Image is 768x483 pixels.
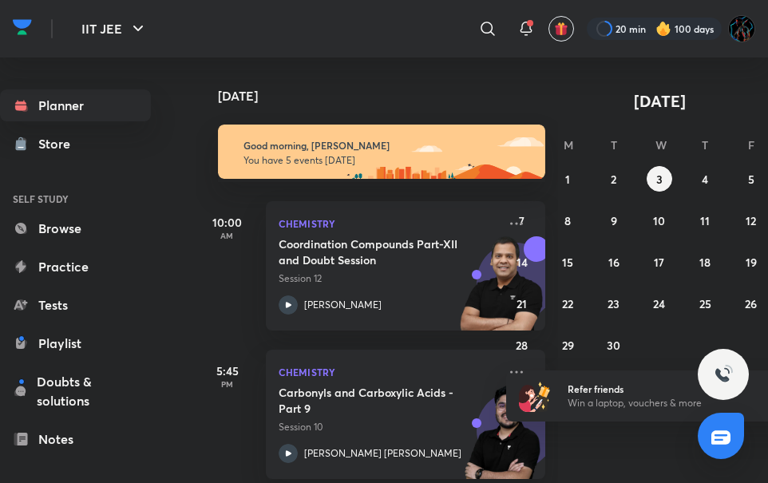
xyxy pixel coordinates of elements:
img: referral [519,380,551,412]
abbr: September 10, 2025 [653,213,665,228]
h5: 10:00 [196,214,259,231]
img: Company Logo [13,15,32,39]
button: September 11, 2025 [692,208,718,233]
p: Session 12 [279,271,498,286]
abbr: September 14, 2025 [517,255,528,270]
button: September 21, 2025 [509,291,535,316]
button: September 7, 2025 [509,208,535,233]
button: September 15, 2025 [555,249,580,275]
abbr: September 2, 2025 [611,172,616,187]
img: Umang Raj [728,15,755,42]
abbr: September 7, 2025 [519,213,525,228]
abbr: Friday [748,137,754,152]
button: September 23, 2025 [601,291,627,316]
h5: 5:45 [196,362,259,379]
button: September 8, 2025 [555,208,580,233]
button: September 3, 2025 [647,166,672,192]
abbr: September 22, 2025 [562,296,573,311]
img: unacademy [457,236,545,346]
abbr: September 29, 2025 [562,338,574,353]
h5: Coordination Compounds Part-XII and Doubt Session [279,236,477,268]
abbr: September 17, 2025 [654,255,664,270]
img: morning [218,125,546,179]
button: September 1, 2025 [555,166,580,192]
abbr: September 11, 2025 [700,213,710,228]
abbr: September 25, 2025 [699,296,711,311]
button: September 10, 2025 [647,208,672,233]
button: avatar [548,16,574,42]
abbr: September 21, 2025 [517,296,527,311]
button: September 5, 2025 [738,166,764,192]
p: [PERSON_NAME] [304,298,382,312]
abbr: Monday [564,137,573,152]
abbr: September 26, 2025 [745,296,757,311]
abbr: Tuesday [611,137,617,152]
abbr: September 5, 2025 [748,172,754,187]
button: September 14, 2025 [509,249,535,275]
abbr: September 18, 2025 [699,255,711,270]
img: streak [655,21,671,37]
p: Chemistry [279,362,498,382]
button: September 17, 2025 [647,249,672,275]
button: IIT JEE [72,13,157,45]
button: September 16, 2025 [601,249,627,275]
abbr: September 30, 2025 [607,338,620,353]
abbr: September 12, 2025 [746,213,756,228]
button: September 12, 2025 [738,208,764,233]
h5: Carbonyls and Carboxylic Acids - Part 9 [279,385,477,417]
button: September 4, 2025 [692,166,718,192]
button: September 9, 2025 [601,208,627,233]
button: September 29, 2025 [555,332,580,358]
h4: [DATE] [218,89,562,102]
h6: Good morning, [PERSON_NAME] [243,140,521,152]
abbr: September 3, 2025 [656,172,663,187]
button: September 26, 2025 [738,291,764,316]
abbr: September 16, 2025 [608,255,620,270]
abbr: September 9, 2025 [611,213,617,228]
button: September 22, 2025 [555,291,580,316]
button: September 24, 2025 [647,291,672,316]
abbr: September 4, 2025 [702,172,708,187]
img: ttu [714,365,733,384]
abbr: September 8, 2025 [564,213,571,228]
p: Chemistry [279,214,498,233]
p: PM [196,379,259,389]
p: AM [196,231,259,240]
abbr: September 1, 2025 [565,172,570,187]
abbr: Thursday [702,137,708,152]
p: You have 5 events [DATE] [243,154,521,167]
p: [PERSON_NAME] [PERSON_NAME] [304,446,461,461]
abbr: September 19, 2025 [746,255,757,270]
button: September 2, 2025 [601,166,627,192]
p: Session 10 [279,420,498,434]
abbr: Wednesday [655,137,667,152]
h6: Refer friends [568,382,764,396]
a: Company Logo [13,15,32,43]
abbr: September 23, 2025 [608,296,620,311]
button: September 25, 2025 [692,291,718,316]
abbr: September 24, 2025 [653,296,665,311]
div: Store [38,134,80,153]
img: avatar [554,22,568,36]
button: September 18, 2025 [692,249,718,275]
span: [DATE] [634,90,686,112]
button: September 19, 2025 [738,249,764,275]
abbr: September 28, 2025 [516,338,528,353]
p: Win a laptop, vouchers & more [568,396,764,410]
button: September 30, 2025 [601,332,627,358]
button: September 28, 2025 [509,332,535,358]
abbr: September 15, 2025 [562,255,573,270]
